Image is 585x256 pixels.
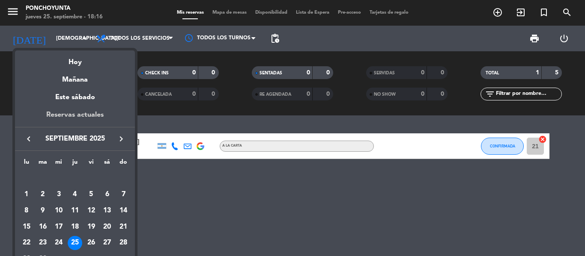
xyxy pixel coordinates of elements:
td: 6 de septiembre de 2025 [99,187,116,203]
div: 4 [68,187,82,202]
td: 12 de septiembre de 2025 [83,203,99,219]
div: 28 [116,236,131,250]
th: sábado [99,157,116,171]
div: 18 [68,220,82,234]
div: 20 [100,220,114,234]
i: keyboard_arrow_left [24,134,34,144]
span: septiembre 2025 [36,133,113,144]
div: 17 [51,220,66,234]
div: 11 [68,203,82,218]
div: 16 [36,220,50,234]
div: 19 [84,220,98,234]
div: 7 [116,187,131,202]
td: 8 de septiembre de 2025 [18,203,35,219]
div: 26 [84,236,98,250]
td: 1 de septiembre de 2025 [18,187,35,203]
th: miércoles [51,157,67,171]
td: 16 de septiembre de 2025 [35,219,51,235]
th: lunes [18,157,35,171]
div: 24 [51,236,66,250]
td: 11 de septiembre de 2025 [67,203,83,219]
td: 13 de septiembre de 2025 [99,203,116,219]
div: 6 [100,187,114,202]
td: 19 de septiembre de 2025 [83,219,99,235]
div: 5 [84,187,98,202]
td: 28 de septiembre de 2025 [115,235,131,251]
div: 27 [100,236,114,250]
div: 2 [36,187,50,202]
div: 15 [19,220,34,234]
td: 7 de septiembre de 2025 [115,187,131,203]
div: 14 [116,203,131,218]
div: 22 [19,236,34,250]
td: 4 de septiembre de 2025 [67,187,83,203]
div: 23 [36,236,50,250]
button: keyboard_arrow_left [21,133,36,144]
td: 15 de septiembre de 2025 [18,219,35,235]
td: 21 de septiembre de 2025 [115,219,131,235]
div: 9 [36,203,50,218]
td: SEP. [18,171,131,187]
td: 14 de septiembre de 2025 [115,203,131,219]
td: 22 de septiembre de 2025 [18,235,35,251]
td: 18 de septiembre de 2025 [67,219,83,235]
th: viernes [83,157,99,171]
div: 3 [51,187,66,202]
td: 10 de septiembre de 2025 [51,203,67,219]
button: keyboard_arrow_right [113,133,129,144]
div: 25 [68,236,82,250]
td: 25 de septiembre de 2025 [67,235,83,251]
td: 27 de septiembre de 2025 [99,235,116,251]
td: 9 de septiembre de 2025 [35,203,51,219]
th: jueves [67,157,83,171]
td: 20 de septiembre de 2025 [99,219,116,235]
div: 10 [51,203,66,218]
div: Reservas actuales [15,109,135,127]
div: 13 [100,203,114,218]
td: 3 de septiembre de 2025 [51,187,67,203]
th: domingo [115,157,131,171]
td: 24 de septiembre de 2025 [51,235,67,251]
th: martes [35,157,51,171]
td: 5 de septiembre de 2025 [83,187,99,203]
td: 17 de septiembre de 2025 [51,219,67,235]
div: Este sábado [15,85,135,109]
div: 1 [19,187,34,202]
i: keyboard_arrow_right [116,134,126,144]
td: 26 de septiembre de 2025 [83,235,99,251]
div: 12 [84,203,98,218]
td: 23 de septiembre de 2025 [35,235,51,251]
div: 21 [116,220,131,234]
div: Hoy [15,50,135,68]
div: 8 [19,203,34,218]
td: 2 de septiembre de 2025 [35,187,51,203]
div: Mañana [15,68,135,85]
